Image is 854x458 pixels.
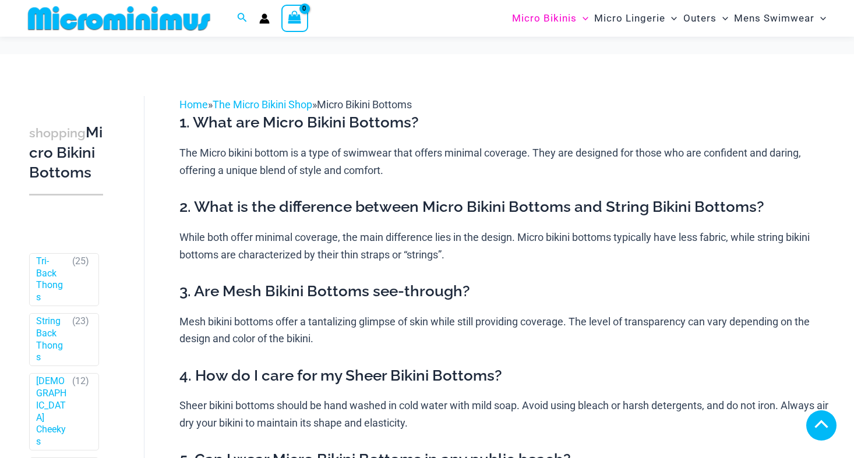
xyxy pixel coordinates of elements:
[72,255,89,304] span: ( )
[683,3,717,33] span: Outers
[507,2,831,35] nav: Site Navigation
[23,5,215,31] img: MM SHOP LOGO FLAT
[179,229,830,263] p: While both offer minimal coverage, the main difference lies in the design. Micro bikini bottoms t...
[814,3,826,33] span: Menu Toggle
[577,3,588,33] span: Menu Toggle
[75,315,86,326] span: 23
[179,397,830,431] p: Sheer bikini bottoms should be hand washed in cold water with mild soap. Avoid using bleach or ha...
[237,11,248,26] a: Search icon link
[734,3,814,33] span: Mens Swimwear
[591,3,680,33] a: Micro LingerieMenu ToggleMenu Toggle
[72,315,89,364] span: ( )
[36,315,67,364] a: String Back Thongs
[213,98,312,111] a: The Micro Bikini Shop
[594,3,665,33] span: Micro Lingerie
[72,375,89,448] span: ( )
[259,13,270,24] a: Account icon link
[179,98,208,111] a: Home
[317,98,412,111] span: Micro Bikini Bottoms
[179,282,830,301] h3: 3. Are Mesh Bikini Bottoms see-through?
[512,3,577,33] span: Micro Bikinis
[75,255,86,267] span: 25
[179,366,830,386] h3: 4. How do I care for my Sheer Bikini Bottoms?
[36,255,67,304] a: Tri-Back Thongs
[731,3,829,33] a: Mens SwimwearMenu ToggleMenu Toggle
[179,98,412,111] span: » »
[29,126,86,140] span: shopping
[179,113,830,133] h3: 1. What are Micro Bikini Bottoms?
[179,144,830,179] p: The Micro bikini bottom is a type of swimwear that offers minimal coverage. They are designed for...
[179,197,830,217] h3: 2. What is the difference between Micro Bikini Bottoms and String Bikini Bottoms?
[36,375,67,448] a: [DEMOGRAPHIC_DATA] Cheekys
[509,3,591,33] a: Micro BikinisMenu ToggleMenu Toggle
[179,313,830,347] p: Mesh bikini bottoms offer a tantalizing glimpse of skin while still providing coverage. The level...
[665,3,677,33] span: Menu Toggle
[281,5,308,31] a: View Shopping Cart, empty
[717,3,728,33] span: Menu Toggle
[680,3,731,33] a: OutersMenu ToggleMenu Toggle
[75,375,86,386] span: 12
[29,123,103,182] h3: Micro Bikini Bottoms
